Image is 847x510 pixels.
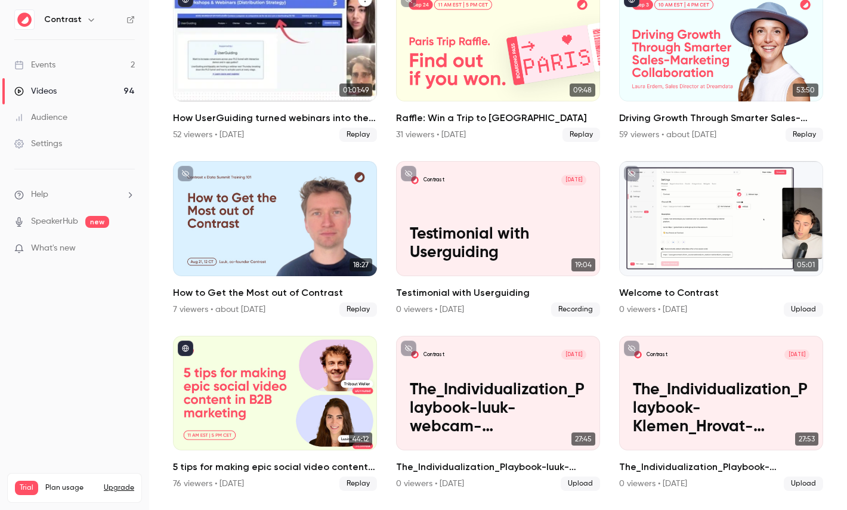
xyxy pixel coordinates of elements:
[339,477,377,491] span: Replay
[178,341,193,356] button: published
[571,258,595,271] span: 19:04
[15,10,34,29] img: Contrast
[410,225,586,262] p: Testimonial with Userguiding
[396,161,600,316] a: Testimonial with UserguidingContrast[DATE]Testimonial with Userguiding19:04Testimonial with Userg...
[45,483,97,493] span: Plan usage
[339,302,377,317] span: Replay
[173,478,244,490] div: 76 viewers • [DATE]
[401,341,416,356] button: unpublished
[619,161,823,316] li: Welcome to Contrast
[619,478,687,490] div: 0 viewers • [DATE]
[793,258,818,271] span: 05:01
[15,481,38,495] span: Trial
[44,14,82,26] h6: Contrast
[173,460,377,474] h2: 5 tips for making epic social video content in B2B marketing
[784,350,809,360] span: [DATE]
[14,59,55,71] div: Events
[173,336,377,491] a: 44:125 tips for making epic social video content in B2B marketing76 viewers • [DATE]Replay
[784,302,823,317] span: Upload
[624,341,639,356] button: unpublished
[786,128,823,142] span: Replay
[410,381,586,437] p: The_Individualization_Playbook-luuk-webcam-00h_00m_00s_251ms-StreamYard
[562,128,600,142] span: Replay
[14,112,67,123] div: Audience
[647,351,667,358] p: Contrast
[350,258,372,271] span: 18:27
[571,432,595,446] span: 27:45
[173,129,244,141] div: 52 viewers • [DATE]
[551,302,600,317] span: Recording
[561,175,586,185] span: [DATE]
[173,286,377,300] h2: How to Get the Most out of Contrast
[396,286,600,300] h2: Testimonial with Userguiding
[31,215,78,228] a: SpeakerHub
[570,84,595,97] span: 09:48
[396,304,464,316] div: 0 viewers • [DATE]
[396,336,600,491] a: The_Individualization_Playbook-luuk-webcam-00h_00m_00s_251ms-StreamYardContrast[DATE]The_Individu...
[14,138,62,150] div: Settings
[423,351,444,358] p: Contrast
[619,161,823,316] a: 05:01Welcome to Contrast0 viewers • [DATE]Upload
[104,483,134,493] button: Upgrade
[619,304,687,316] div: 0 viewers • [DATE]
[31,242,76,255] span: What's new
[633,381,809,437] p: The_Individualization_Playbook-Klemen_Hrovat-webcam-00h_00m_00s_357ms-StreamYard
[795,432,818,446] span: 27:53
[14,85,57,97] div: Videos
[178,166,193,181] button: unpublished
[619,111,823,125] h2: Driving Growth Through Smarter Sales-Marketing Collaboration
[31,188,48,201] span: Help
[619,336,823,491] a: The_Individualization_Playbook-Klemen_Hrovat-webcam-00h_00m_00s_357ms-StreamYardContrast[DATE]The...
[619,336,823,491] li: The_Individualization_Playbook-Klemen_Hrovat-webcam-00h_00m_00s_357ms-StreamYard
[173,304,265,316] div: 7 viewers • about [DATE]
[396,478,464,490] div: 0 viewers • [DATE]
[561,477,600,491] span: Upload
[561,350,586,360] span: [DATE]
[784,477,823,491] span: Upload
[619,460,823,474] h2: The_Individualization_Playbook-Klemen_Hrovat-webcam-00h_00m_00s_357ms-StreamYard
[339,128,377,142] span: Replay
[619,129,716,141] div: 59 viewers • about [DATE]
[396,111,600,125] h2: Raffle: Win a Trip to [GEOGRAPHIC_DATA]
[339,84,372,97] span: 01:01:49
[85,216,109,228] span: new
[619,286,823,300] h2: Welcome to Contrast
[173,161,377,316] li: How to Get the Most out of Contrast
[396,460,600,474] h2: The_Individualization_Playbook-luuk-webcam-00h_00m_00s_251ms-StreamYard
[173,161,377,316] a: 18:27How to Get the Most out of Contrast7 viewers • about [DATE]Replay
[401,166,416,181] button: unpublished
[793,84,818,97] span: 53:50
[423,177,444,184] p: Contrast
[396,161,600,316] li: Testimonial with Userguiding
[173,111,377,125] h2: How UserGuiding turned webinars into their #1 lead gen channel
[349,432,372,446] span: 44:12
[14,188,135,201] li: help-dropdown-opener
[624,166,639,181] button: unpublished
[173,336,377,491] li: 5 tips for making epic social video content in B2B marketing
[396,129,466,141] div: 31 viewers • [DATE]
[396,336,600,491] li: The_Individualization_Playbook-luuk-webcam-00h_00m_00s_251ms-StreamYard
